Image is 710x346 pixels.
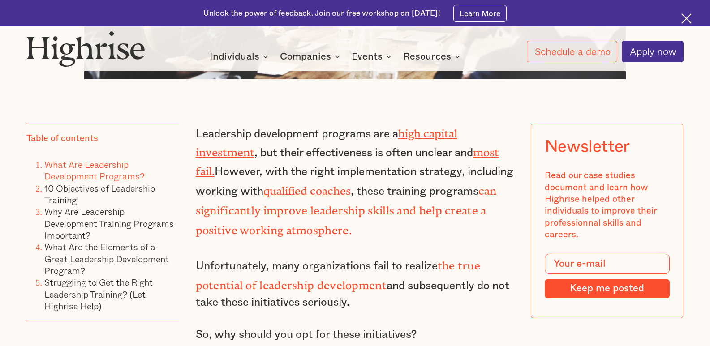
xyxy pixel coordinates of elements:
div: Events [352,51,394,62]
p: Unfortunately, many organizations fail to realize and subsequently do not take these initiatives ... [196,255,515,311]
input: Keep me posted [545,279,670,298]
input: Your e-mail [545,254,670,274]
strong: can significantly improve leadership skills and help create a positive working atmosphere. [196,184,497,231]
div: Companies [280,51,343,62]
div: Individuals [210,51,259,62]
a: Schedule a demo [527,41,617,62]
a: qualified coaches [263,184,351,192]
a: Why Are Leadership Development Training Programs Important? [44,205,174,242]
a: high capital investment [196,127,457,153]
a: What Are the Elements of a Great Leadership Development Program? [44,240,169,278]
strong: the true potential of leadership development [196,259,480,286]
div: Events [352,51,383,62]
a: Learn More [453,5,507,22]
a: What Are Leadership Development Programs? [44,158,145,183]
div: Table of contents [26,132,98,144]
div: Individuals [210,51,271,62]
div: Read our case studies document and learn how Highrise helped other individuals to improve their p... [545,170,670,240]
img: Cross icon [681,13,692,24]
div: Resources [403,51,463,62]
div: Unlock the power of feedback. Join our free workshop on [DATE]! [203,8,440,19]
a: Struggling to Get the Right Leadership Training? (Let Highrise Help) [44,275,153,313]
div: Newsletter [545,137,630,156]
a: Apply now [622,41,683,62]
div: Resources [403,51,451,62]
p: So, why should you opt for these initiatives? [196,326,515,343]
p: Leadership development programs are a , but their effectiveness is often unclear and However, wit... [196,124,515,239]
a: 10 Objectives of Leadership Training [44,181,155,207]
div: Companies [280,51,331,62]
form: Modal Form [545,254,670,298]
img: Highrise logo [26,31,145,67]
a: most fail. [196,146,499,172]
